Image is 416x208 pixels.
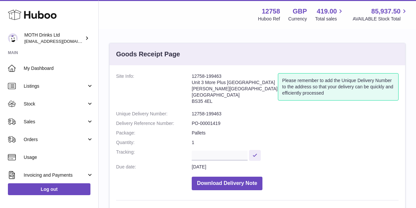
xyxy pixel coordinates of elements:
dt: Site Info: [116,73,192,107]
strong: GBP [293,7,307,16]
dt: Package: [116,130,192,136]
img: orders@mothdrinks.com [8,33,18,43]
dt: Delivery Reference Number: [116,120,192,127]
span: Listings [24,83,86,89]
dd: 12758-199463 [192,111,399,117]
span: My Dashboard [24,65,93,72]
dd: Pallets [192,130,399,136]
h3: Goods Receipt Page [116,50,180,59]
strong: 12758 [262,7,280,16]
a: 419.00 Total sales [315,7,344,22]
div: Please remember to add the Unique Delivery Number to the address so that your delivery can be qui... [278,73,399,101]
dt: Tracking: [116,149,192,161]
div: Currency [288,16,307,22]
dd: PO-00001419 [192,120,399,127]
a: Log out [8,183,90,195]
span: Orders [24,136,86,143]
dt: Unique Delivery Number: [116,111,192,117]
span: 419.00 [317,7,337,16]
div: Huboo Ref [258,16,280,22]
span: 85,937.50 [371,7,401,16]
span: AVAILABLE Stock Total [353,16,408,22]
span: [EMAIL_ADDRESS][DOMAIN_NAME] [24,39,97,44]
dt: Quantity: [116,139,192,146]
button: Download Delivery Note [192,177,262,190]
span: Stock [24,101,86,107]
dd: 1 [192,139,399,146]
span: Usage [24,154,93,161]
a: 85,937.50 AVAILABLE Stock Total [353,7,408,22]
dd: [DATE] [192,164,399,170]
div: MOTH Drinks Ltd [24,32,84,45]
dt: Due date: [116,164,192,170]
span: Total sales [315,16,344,22]
span: Sales [24,119,86,125]
address: 12758-199463 Unit 3 More Plus [GEOGRAPHIC_DATA] [PERSON_NAME][GEOGRAPHIC_DATA] [GEOGRAPHIC_DATA] ... [192,73,278,107]
span: Invoicing and Payments [24,172,86,178]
